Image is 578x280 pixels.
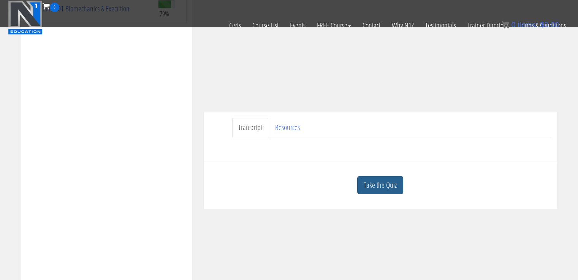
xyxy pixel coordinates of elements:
[540,20,544,29] span: $
[386,12,420,39] a: Why N1?
[269,118,306,137] a: Resources
[43,1,59,11] a: 0
[311,12,357,39] a: FREE Course
[518,20,538,29] span: items:
[357,176,403,195] a: Take the Quiz
[357,12,386,39] a: Contact
[420,12,462,39] a: Testimonials
[50,3,59,12] span: 0
[502,20,559,29] a: 0 items: $0.00
[540,20,559,29] bdi: 0.00
[462,12,513,39] a: Trainer Directory
[247,12,284,39] a: Course List
[284,12,311,39] a: Events
[511,20,515,29] span: 0
[223,12,247,39] a: Certs
[502,21,509,28] img: icon11.png
[232,118,268,137] a: Transcript
[8,0,43,35] img: n1-education
[513,12,572,39] a: Terms & Conditions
